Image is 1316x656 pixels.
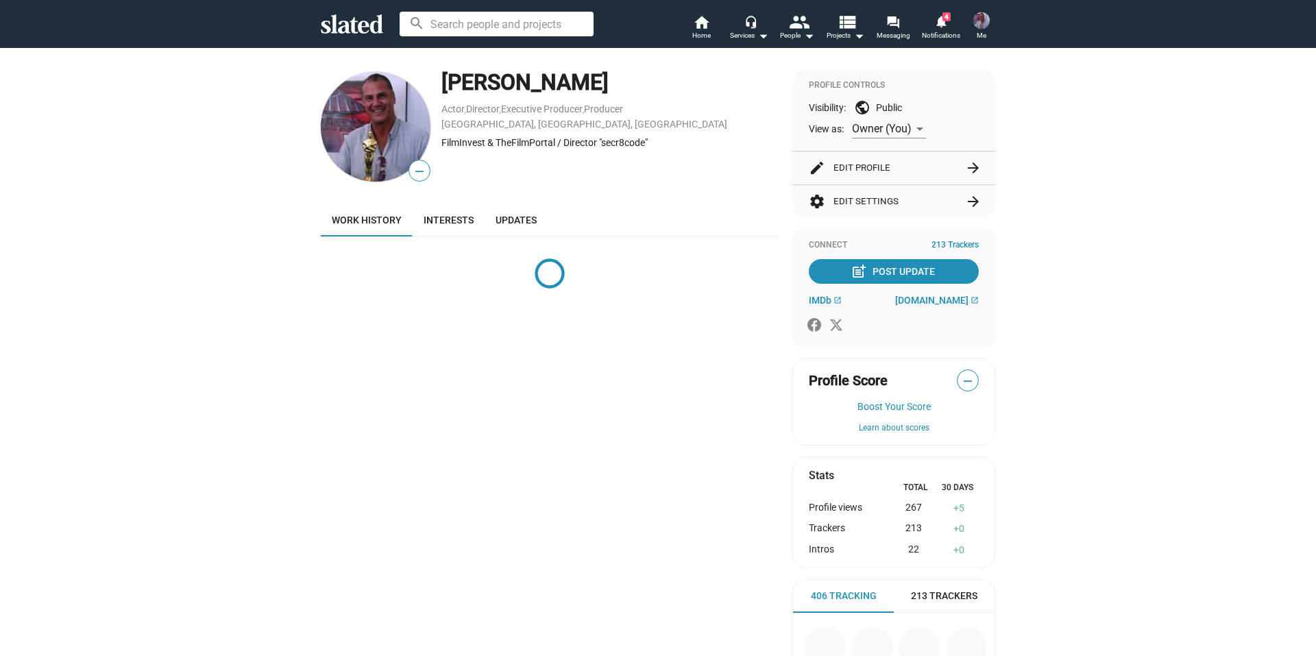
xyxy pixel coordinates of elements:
[887,544,939,557] div: 22
[809,372,888,390] span: Profile Score
[953,502,959,513] span: +
[942,12,951,21] span: 4
[809,151,979,184] button: Edit Profile
[971,296,979,304] mat-icon: open_in_new
[965,193,982,210] mat-icon: arrow_forward
[424,215,474,226] span: Interests
[730,27,768,44] div: Services
[877,27,910,44] span: Messaging
[693,14,709,30] mat-icon: home
[931,240,979,251] span: 213 Trackers
[851,27,867,44] mat-icon: arrow_drop_down
[466,104,500,114] a: Director
[809,502,887,515] div: Profile views
[811,590,877,603] span: 406 Tracking
[773,14,821,44] button: People
[895,295,979,306] a: [DOMAIN_NAME]
[725,14,773,44] button: Services
[940,502,979,515] div: 5
[584,104,623,114] a: Producer
[833,296,842,304] mat-icon: open_in_new
[809,123,844,136] span: View as:
[809,295,842,306] a: IMDb
[837,12,857,32] mat-icon: view_list
[894,483,936,494] div: Total
[809,193,825,210] mat-icon: settings
[441,119,727,130] a: [GEOGRAPHIC_DATA], [GEOGRAPHIC_DATA], [GEOGRAPHIC_DATA]
[400,12,594,36] input: Search people and projects
[485,204,548,236] a: Updates
[677,14,725,44] a: Home
[809,160,825,176] mat-icon: edit
[441,68,779,97] div: [PERSON_NAME]
[413,204,485,236] a: Interests
[965,10,998,45] button: Roy M MartensMe
[917,14,965,44] a: 4Notifications
[500,106,501,114] span: ,
[853,259,935,284] div: Post Update
[809,544,887,557] div: Intros
[895,295,968,306] span: [DOMAIN_NAME]
[692,27,711,44] span: Home
[809,185,979,218] button: Edit Settings
[911,590,977,603] span: 213 Trackers
[789,12,809,32] mat-icon: people
[953,544,959,555] span: +
[780,27,814,44] div: People
[851,263,867,280] mat-icon: post_add
[441,104,465,114] a: Actor
[936,483,979,494] div: 30 Days
[869,14,917,44] a: Messaging
[821,14,869,44] button: Projects
[953,523,959,534] span: +
[934,14,947,27] mat-icon: notifications
[940,522,979,535] div: 0
[321,204,413,236] a: Work history
[321,72,430,182] img: Roy M Martens
[958,372,978,390] span: —
[827,27,864,44] span: Projects
[496,215,537,226] span: Updates
[809,401,979,412] button: Boost Your Score
[887,502,939,515] div: 267
[332,215,402,226] span: Work history
[809,423,979,434] button: Learn about scores
[854,99,870,116] mat-icon: public
[501,104,583,114] a: Executive Producer
[441,136,779,149] div: FilmInvest & TheFilmPortal / Director "secr8code"
[809,295,831,306] span: IMDb
[744,15,757,27] mat-icon: headset_mic
[801,27,817,44] mat-icon: arrow_drop_down
[809,468,834,483] mat-card-title: Stats
[409,162,430,180] span: —
[887,522,939,535] div: 213
[852,122,912,135] span: Owner (You)
[809,240,979,251] div: Connect
[755,27,771,44] mat-icon: arrow_drop_down
[809,99,979,116] div: Visibility: Public
[809,522,887,535] div: Trackers
[965,160,982,176] mat-icon: arrow_forward
[809,80,979,91] div: Profile Controls
[973,12,990,29] img: Roy M Martens
[465,106,466,114] span: ,
[886,15,899,28] mat-icon: forum
[977,27,986,44] span: Me
[809,259,979,284] button: Post Update
[583,106,584,114] span: ,
[940,544,979,557] div: 0
[922,27,960,44] span: Notifications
